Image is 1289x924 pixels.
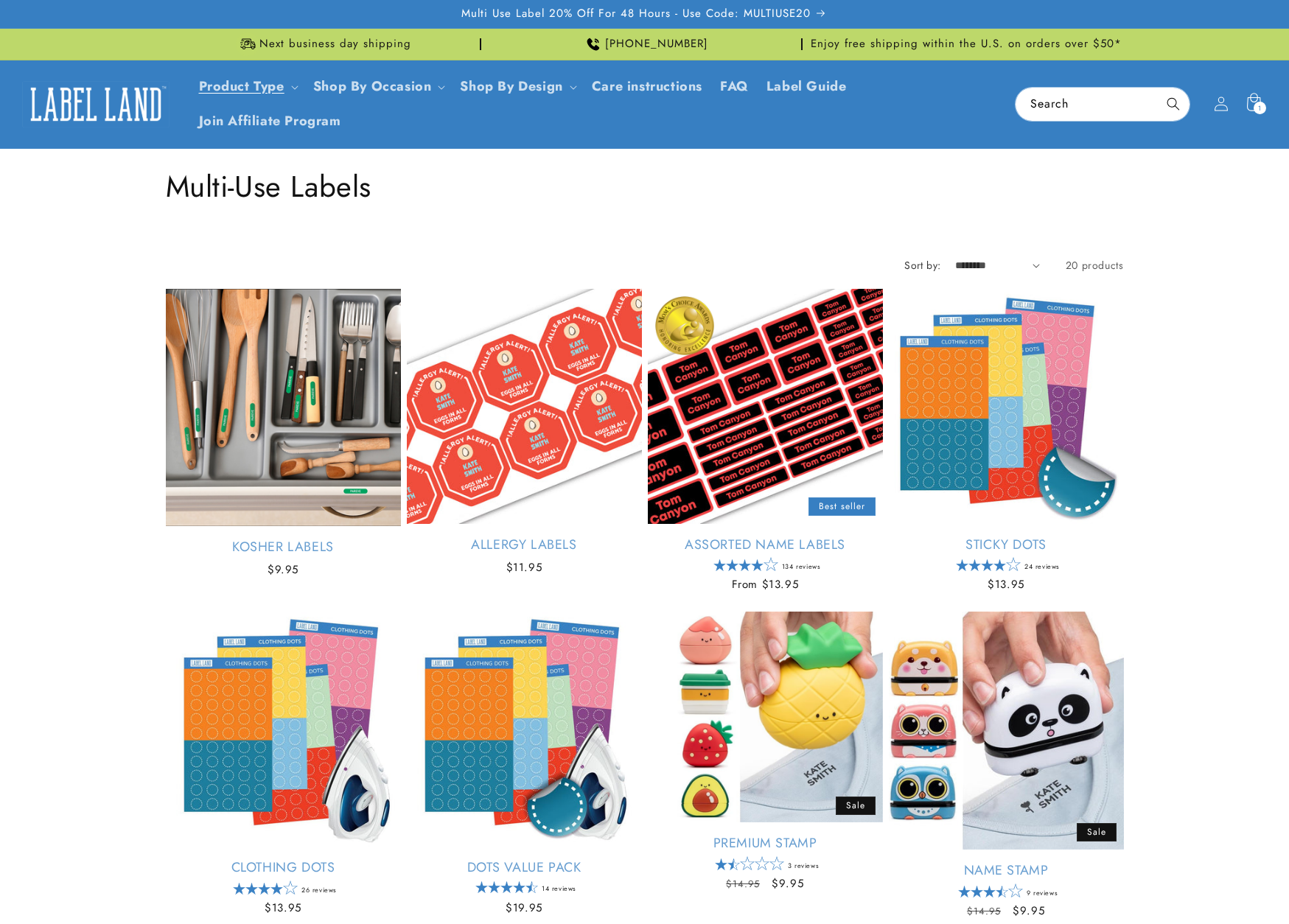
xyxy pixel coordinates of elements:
[451,69,582,104] summary: Shop By Design
[808,29,1124,60] div: Announcement
[166,29,481,60] div: Announcement
[720,78,749,95] span: FAQ
[17,76,175,133] a: Label Land
[605,37,708,52] span: [PHONE_NUMBER]
[758,69,856,104] a: Label Guide
[407,536,642,553] a: Allergy Labels
[1066,258,1124,273] span: 20 products
[711,69,758,104] a: FAQ
[487,29,803,60] div: Announcement
[461,7,811,21] span: Multi Use Label 20% Off For 48 Hours - Use Code: MULTIUSE20
[648,835,883,852] a: Premium Stamp
[166,167,1124,206] h1: Multi-Use Labels
[407,859,642,876] a: Dots Value Pack
[766,78,847,95] span: Label Guide
[199,77,284,96] a: Product Type
[22,81,170,127] img: Label Land
[166,539,401,556] a: Kosher Labels
[304,69,452,104] summary: Shop By Occasion
[889,536,1124,553] a: Sticky Dots
[904,258,940,273] label: Sort by:
[190,104,350,139] a: Join Affiliate Program
[889,862,1124,879] a: Name Stamp
[592,78,702,95] span: Care instructions
[1258,102,1262,114] span: 1
[583,69,711,104] a: Care instructions
[648,536,883,553] a: Assorted Name Labels
[199,113,341,130] span: Join Affiliate Program
[259,37,411,52] span: Next business day shipping
[811,37,1122,52] span: Enjoy free shipping within the U.S. on orders over $50*
[460,77,562,96] a: Shop By Design
[1157,88,1190,120] button: Search
[313,78,432,95] span: Shop By Occasion
[190,69,304,104] summary: Product Type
